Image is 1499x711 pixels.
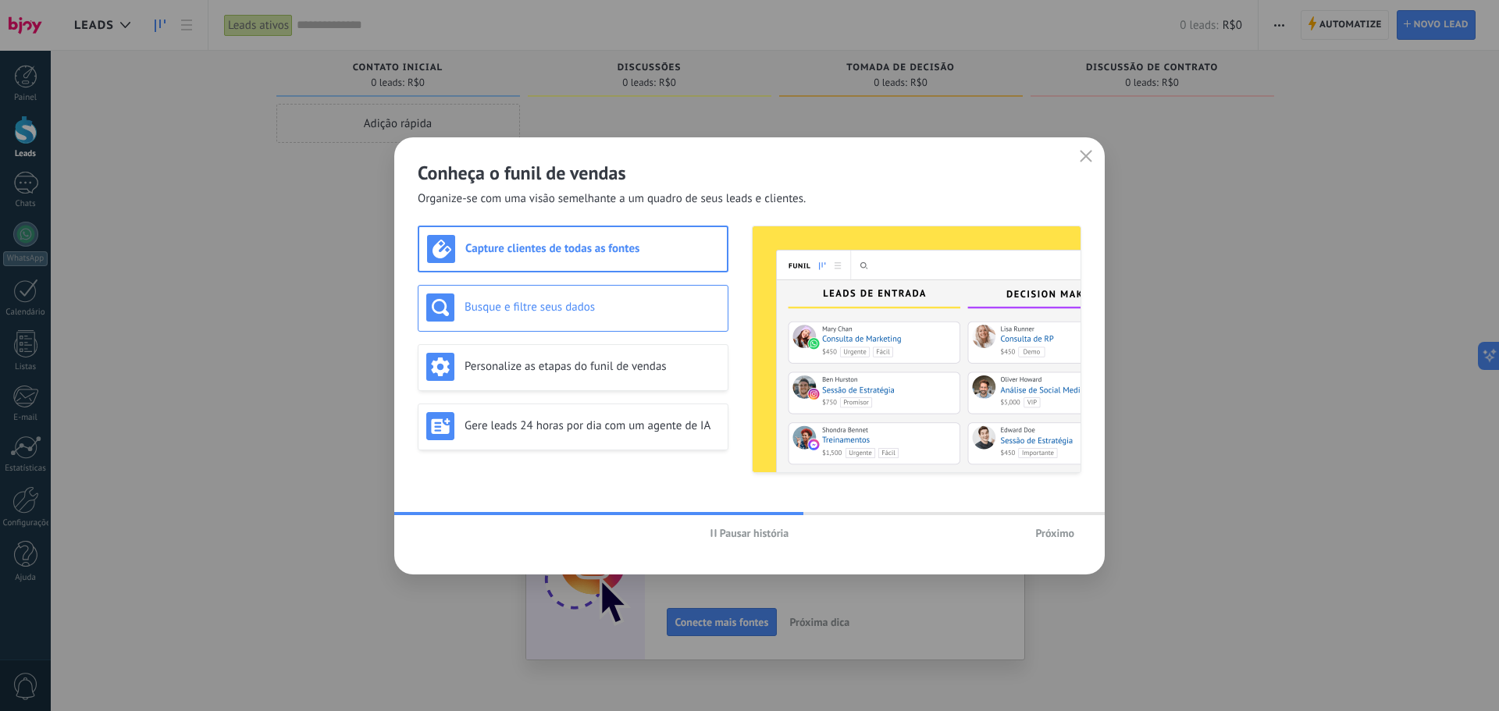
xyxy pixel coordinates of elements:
button: Próximo [1028,521,1081,545]
h3: Capture clientes de todas as fontes [465,241,719,256]
h3: Personalize as etapas do funil de vendas [465,359,720,374]
h3: Busque e filtre seus dados [465,300,720,315]
button: Pausar história [703,521,796,545]
span: Organize-se com uma visão semelhante a um quadro de seus leads e clientes. [418,191,806,207]
h3: Gere leads 24 horas por dia com um agente de IA [465,418,720,433]
h2: Conheça o funil de vendas [418,161,1081,185]
span: Pausar história [720,528,789,539]
span: Próximo [1035,528,1074,539]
